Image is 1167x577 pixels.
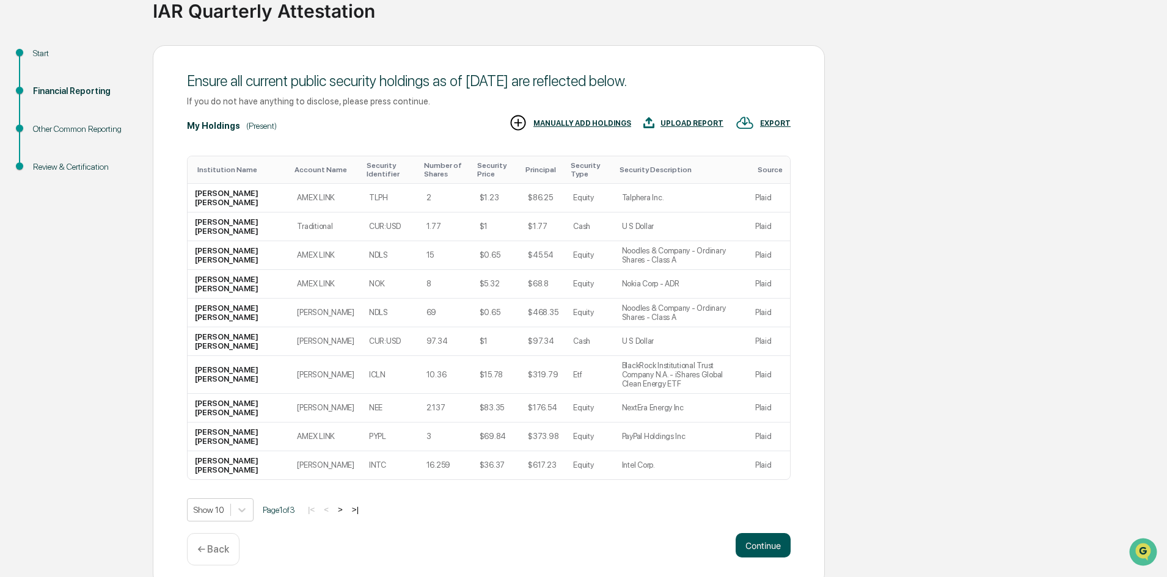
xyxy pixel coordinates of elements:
[521,423,566,451] td: $373.98
[521,241,566,270] td: $45.54
[615,299,748,327] td: Noodles & Company - Ordinary Shares - Class A
[89,155,98,165] div: 🗄️
[748,270,790,299] td: Plaid
[472,394,521,423] td: $83.35
[367,161,414,178] div: Toggle SortBy
[566,212,614,241] td: Cash
[748,299,790,327] td: Plaid
[362,184,419,212] td: TLPH
[290,327,362,356] td: [PERSON_NAME]
[188,299,290,327] td: [PERSON_NAME] [PERSON_NAME]
[187,72,791,90] div: Ensure all current public security holdings as of [DATE] are reflected below.
[472,423,521,451] td: $69.84
[419,184,472,212] td: 2
[42,93,200,106] div: Start new chat
[748,241,790,270] td: Plaid
[348,504,362,515] button: >|
[86,206,148,216] a: Powered byPylon
[362,451,419,479] td: INTC
[362,270,419,299] td: NOK
[615,270,748,299] td: Nokia Corp - ADR
[748,212,790,241] td: Plaid
[566,451,614,479] td: Equity
[472,356,521,394] td: $15.78
[748,451,790,479] td: Plaid
[33,161,133,173] div: Review & Certification
[533,119,631,128] div: MANUALLY ADD HOLDINGS
[472,327,521,356] td: $1
[419,299,472,327] td: 69
[525,165,561,174] div: Toggle SortBy
[188,212,290,241] td: [PERSON_NAME] [PERSON_NAME]
[615,212,748,241] td: U S Dollar
[566,299,614,327] td: Equity
[472,212,521,241] td: $1
[566,270,614,299] td: Equity
[620,165,743,174] div: Toggle SortBy
[736,114,754,132] img: EXPORT
[188,423,290,451] td: [PERSON_NAME] [PERSON_NAME]
[477,161,516,178] div: Toggle SortBy
[12,93,34,115] img: 1746055101610-c473b297-6a78-478c-a979-82029cc54cd1
[12,26,222,45] p: How can we help?
[290,356,362,394] td: [PERSON_NAME]
[84,149,156,171] a: 🗄️Attestations
[419,327,472,356] td: 97.34
[362,327,419,356] td: CUR:USD
[246,121,277,131] div: (Present)
[122,207,148,216] span: Pylon
[187,121,240,131] div: My Holdings
[615,394,748,423] td: NextEra Energy Inc
[188,241,290,270] td: [PERSON_NAME] [PERSON_NAME]
[101,154,152,166] span: Attestations
[424,161,467,178] div: Toggle SortBy
[290,423,362,451] td: AMEX LINK
[615,241,748,270] td: Noodles & Company - Ordinary Shares - Class A
[33,85,133,98] div: Financial Reporting
[472,299,521,327] td: $0.65
[760,119,791,128] div: EXPORT
[334,504,346,515] button: >
[290,241,362,270] td: AMEX LINK
[472,270,521,299] td: $5.32
[362,394,419,423] td: NEE
[509,114,527,132] img: MANUALLY ADD HOLDINGS
[188,184,290,212] td: [PERSON_NAME] [PERSON_NAME]
[188,270,290,299] td: [PERSON_NAME] [PERSON_NAME]
[419,241,472,270] td: 15
[748,423,790,451] td: Plaid
[566,394,614,423] td: Equity
[362,356,419,394] td: ICLN
[748,327,790,356] td: Plaid
[521,212,566,241] td: $1.77
[615,184,748,212] td: Talphera Inc.
[419,270,472,299] td: 8
[290,299,362,327] td: [PERSON_NAME]
[197,165,285,174] div: Toggle SortBy
[472,184,521,212] td: $1.23
[320,504,332,515] button: <
[566,356,614,394] td: Etf
[24,154,79,166] span: Preclearance
[615,327,748,356] td: U S Dollar
[419,423,472,451] td: 3
[419,356,472,394] td: 10.36
[362,423,419,451] td: PYPL
[615,423,748,451] td: PayPal Holdings Inc
[566,241,614,270] td: Equity
[12,178,22,188] div: 🔎
[362,299,419,327] td: NDLS
[521,356,566,394] td: $319.79
[748,356,790,394] td: Plaid
[362,212,419,241] td: CUR:USD
[208,97,222,112] button: Start new chat
[748,394,790,423] td: Plaid
[660,119,723,128] div: UPLOAD REPORT
[566,184,614,212] td: Equity
[24,177,77,189] span: Data Lookup
[571,161,609,178] div: Toggle SortBy
[290,394,362,423] td: [PERSON_NAME]
[42,106,155,115] div: We're available if you need us!
[197,543,229,555] p: ← Back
